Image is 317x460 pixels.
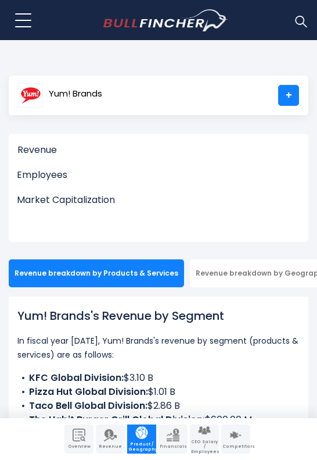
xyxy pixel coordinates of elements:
span: Product / Geography [128,442,155,452]
a: Company Financials [158,425,188,454]
span: Financials [160,444,186,449]
a: Employees [17,169,299,194]
span: Revenue [97,444,124,449]
a: Yum! Brands [18,85,103,106]
b: The Habit Burger Grill Global Division: [29,413,205,426]
img: YUM logo [19,83,43,108]
span: CEO Salary / Employees [191,440,218,454]
p: In fiscal year [DATE], Yum! Brands's revenue by segment (products & services) are as follows: [17,334,300,362]
a: Go to homepage [103,9,228,31]
div: Revenue breakdown by Products & Services [9,259,184,287]
li: $3.10 B [17,371,300,385]
span: Overview [66,444,92,449]
b: KFC Global Division: [29,371,124,384]
a: Revenue [17,144,300,169]
li: $2.86 B [17,399,300,413]
a: Company Revenue [96,425,125,454]
span: Employees [17,169,299,180]
a: Company Product/Geography [127,425,156,454]
a: Company Competitors [221,425,250,454]
a: Company Employees [190,425,219,454]
span: Revenue [17,144,300,155]
b: Pizza Hut Global Division: [29,385,148,398]
b: Taco Bell Global Division: [29,399,147,412]
img: bullfincher logo [103,9,228,31]
li: $1.01 B [17,385,300,399]
h1: Yum! Brands's Revenue by Segment [17,307,300,325]
li: $600.00 M [17,413,300,427]
span: Market Capitalization [17,194,299,205]
a: + [278,85,299,106]
a: Company Overview [64,425,93,454]
span: Yum! Brands [49,89,102,99]
a: Market Capitalization [17,194,299,219]
span: Competitors [222,444,249,449]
